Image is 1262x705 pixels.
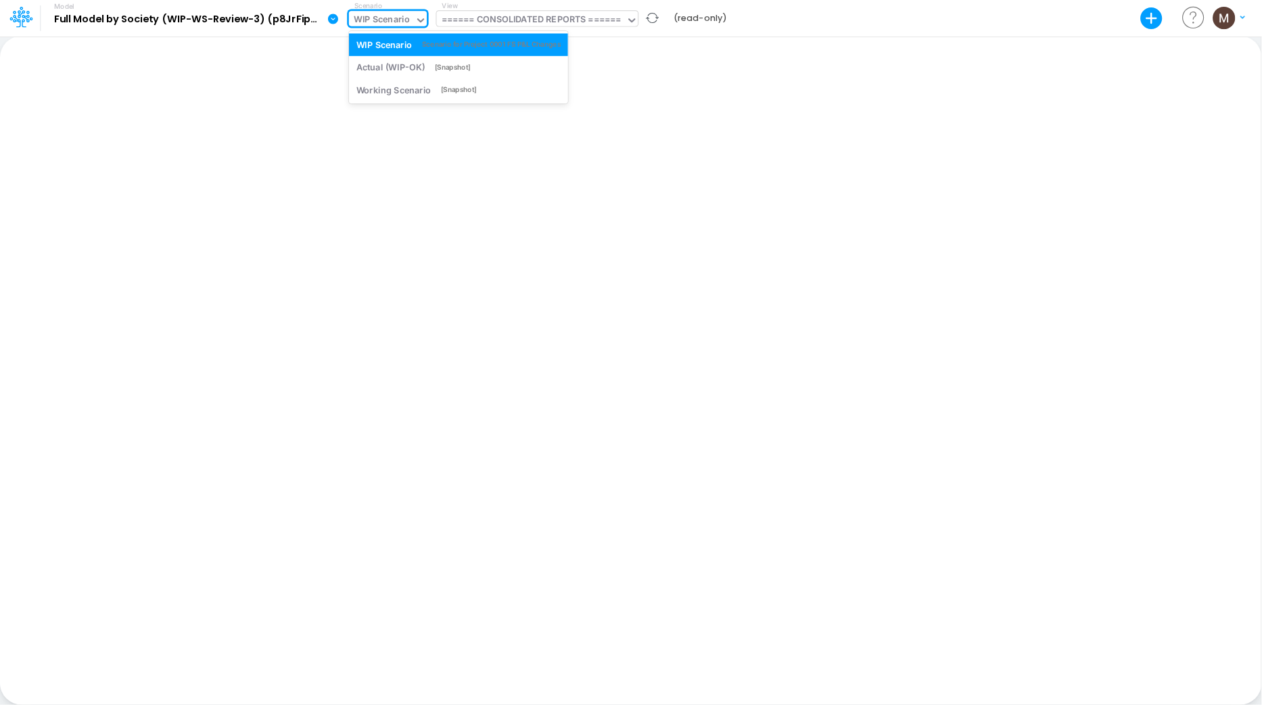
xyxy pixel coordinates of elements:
label: View [442,1,458,11]
b: Full Model by Society (WIP-WS-Review-3) (p8JrFipGveTU7I_vk960F.EPc.b3Teyw) [DATE]T16:40:57UTC [54,14,322,26]
div: ====== CONSOLIDATED REPORTS ====== [442,13,622,28]
div: Actual (WIP-OK) [356,61,425,74]
label: Scenario [354,1,382,11]
div: [Snapshot] [441,85,477,95]
div: Scenario for Project 0001 FS P&L Changes [422,39,561,49]
label: Model [54,3,74,11]
div: [Snapshot] [435,62,471,72]
div: WIP Scenario [354,13,410,28]
div: WIP Scenario [356,38,413,51]
div: Working Scenario [356,83,431,96]
b: (read-only) [674,12,727,24]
